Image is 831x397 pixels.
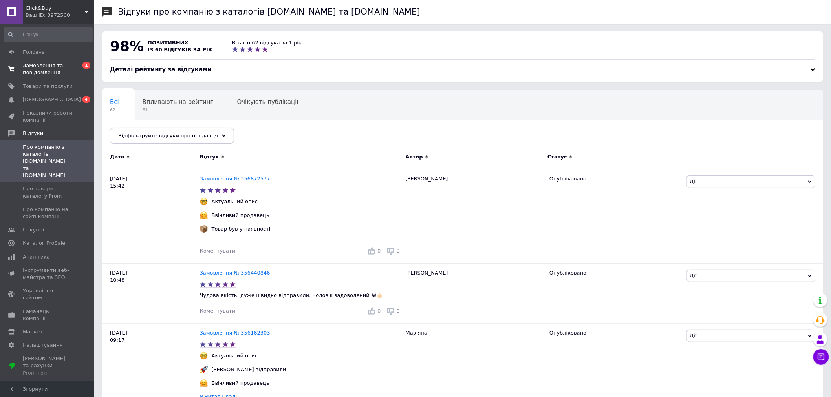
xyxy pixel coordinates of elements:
[200,248,235,255] div: Коментувати
[23,96,81,103] span: [DEMOGRAPHIC_DATA]
[813,349,829,365] button: Чат з покупцем
[402,263,545,323] div: [PERSON_NAME]
[23,267,73,281] span: Інструменти веб-майстра та SEO
[690,178,697,184] span: Дії
[397,308,400,314] span: 0
[200,308,235,315] div: Коментувати
[143,107,214,113] span: 61
[118,133,218,138] span: Відфільтруйте відгуки про продавця
[23,185,73,199] span: Про товари з каталогу Prom
[23,83,73,90] span: Товари та послуги
[200,198,208,206] img: :nerd_face:
[26,12,94,19] div: Ваш ID: 3972560
[23,287,73,301] span: Управління сайтом
[549,175,680,182] div: Опубліковано
[110,66,815,74] div: Деталі рейтингу за відгуками
[397,248,400,254] span: 0
[102,120,205,150] div: Опубліковані без коментаря
[110,153,124,160] span: Дата
[200,292,402,299] p: Чудова якість, дуже швидко відправили. Чоловік задоволений 😁👍🏻
[23,144,73,179] span: Про компанію з каталогів [DOMAIN_NAME] та [DOMAIN_NAME]
[200,366,208,373] img: :rocket:
[23,206,73,220] span: Про компанію на сайті компанії
[4,27,93,42] input: Пошук
[23,130,43,137] span: Відгуки
[237,98,298,106] span: Очікують публікації
[210,198,260,205] div: Актуальний опис
[549,270,680,277] div: Опубліковано
[23,49,45,56] span: Головна
[110,66,212,73] span: Деталі рейтингу за відгуками
[23,355,73,377] span: [PERSON_NAME] та рахунки
[23,62,73,76] span: Замовлення та повідомлення
[23,308,73,322] span: Гаманець компанії
[26,5,84,12] span: Click&Buy
[549,330,680,337] div: Опубліковано
[200,211,208,219] img: :hugging_face:
[102,169,200,263] div: [DATE] 15:42
[23,328,43,335] span: Маркет
[402,169,545,263] div: [PERSON_NAME]
[200,225,208,233] img: :package:
[110,98,119,106] span: Всі
[23,370,73,377] div: Prom топ
[377,308,381,314] span: 0
[406,153,423,160] span: Автор
[23,109,73,124] span: Показники роботи компанії
[232,39,302,46] div: Всього 62 відгука за 1 рік
[110,128,190,135] span: Опубліковані без комен...
[118,7,420,16] h1: Відгуки про компанію з каталогів [DOMAIN_NAME] та [DOMAIN_NAME]
[23,226,44,233] span: Покупці
[82,96,90,103] span: 4
[143,98,214,106] span: Впливають на рейтинг
[200,176,270,182] a: Замовлення № 356872577
[200,270,270,276] a: Замовлення № 356440846
[690,273,697,279] span: Дії
[148,47,212,53] span: із 60 відгуків за рік
[110,107,119,113] span: 62
[210,226,273,233] div: Товар був у наявності
[690,333,697,339] span: Дії
[377,248,381,254] span: 0
[200,379,208,387] img: :hugging_face:
[200,153,219,160] span: Відгук
[148,40,189,46] span: позитивних
[200,330,270,336] a: Замовлення № 356162303
[23,253,50,260] span: Аналітика
[200,308,235,314] span: Коментувати
[82,62,90,69] span: 1
[210,366,288,373] div: [PERSON_NAME] відправили
[210,212,271,219] div: Ввічливий продавець
[200,352,208,360] img: :nerd_face:
[210,380,271,387] div: Ввічливий продавець
[547,153,567,160] span: Статус
[23,342,63,349] span: Налаштування
[110,38,144,54] span: 98%
[200,248,235,254] span: Коментувати
[210,352,260,359] div: Актуальний опис
[23,240,65,247] span: Каталог ProSale
[102,263,200,323] div: [DATE] 10:48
